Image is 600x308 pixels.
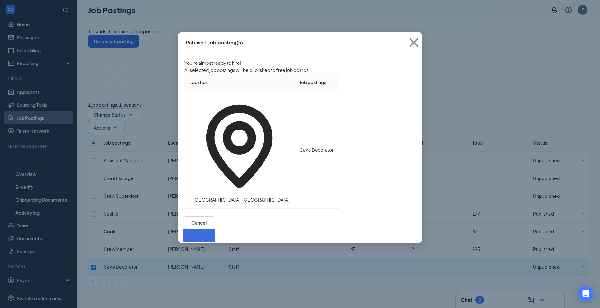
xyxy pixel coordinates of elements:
[193,197,289,203] span: [GEOGRAPHIC_DATA], [GEOGRAPHIC_DATA]
[189,96,289,196] svg: LocationPin
[183,216,215,229] button: Cancel
[184,67,310,73] span: All selected job postings will be published to free job boards.
[405,32,422,53] button: Close
[186,39,243,46] div: Publish 1 job posting(s)
[184,73,294,91] th: Location
[294,73,339,91] th: Job postings
[578,286,594,302] div: Open Intercom Messenger
[294,91,339,209] td: Cake Decorator
[405,34,422,51] svg: Cross
[184,59,339,66] p: You're almost ready to hire!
